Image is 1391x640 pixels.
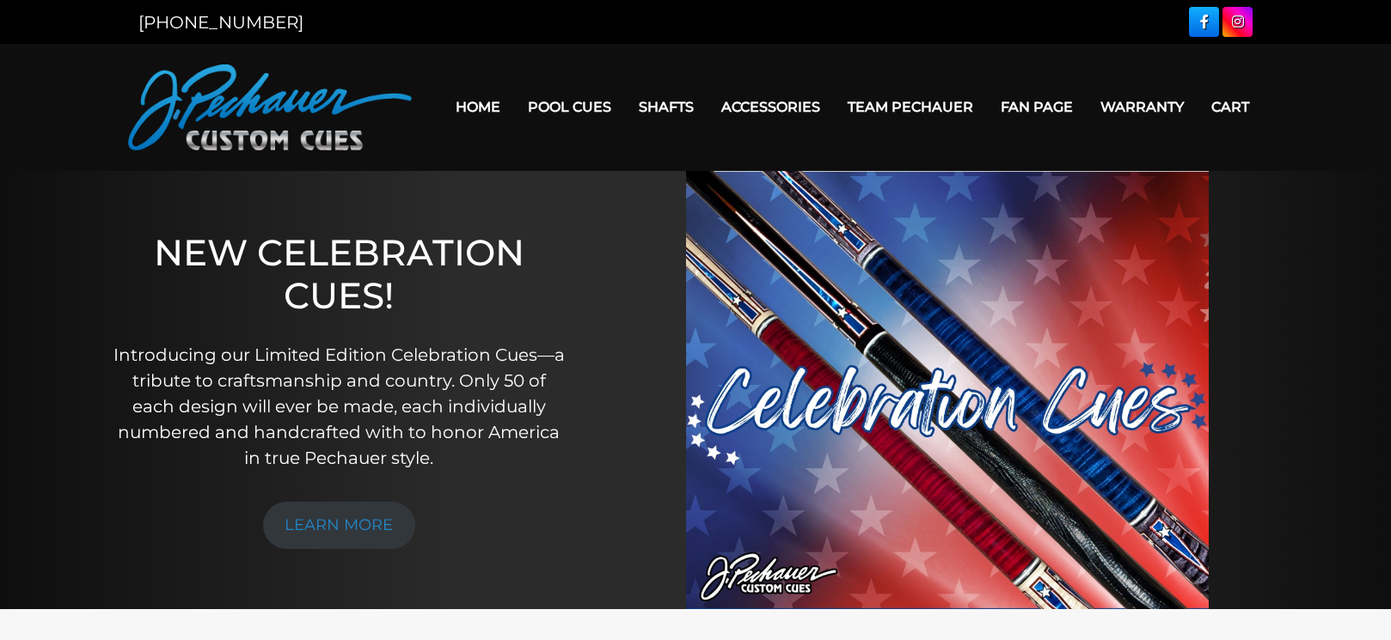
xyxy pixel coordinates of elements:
[113,342,565,471] p: Introducing our Limited Edition Celebration Cues—a tribute to craftsmanship and country. Only 50 ...
[128,64,412,150] img: Pechauer Custom Cues
[442,85,514,129] a: Home
[708,85,834,129] a: Accessories
[263,502,416,549] a: LEARN MORE
[1087,85,1198,129] a: Warranty
[113,231,565,318] h1: NEW CELEBRATION CUES!
[987,85,1087,129] a: Fan Page
[514,85,625,129] a: Pool Cues
[834,85,987,129] a: Team Pechauer
[625,85,708,129] a: Shafts
[1198,85,1263,129] a: Cart
[138,12,303,33] a: [PHONE_NUMBER]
